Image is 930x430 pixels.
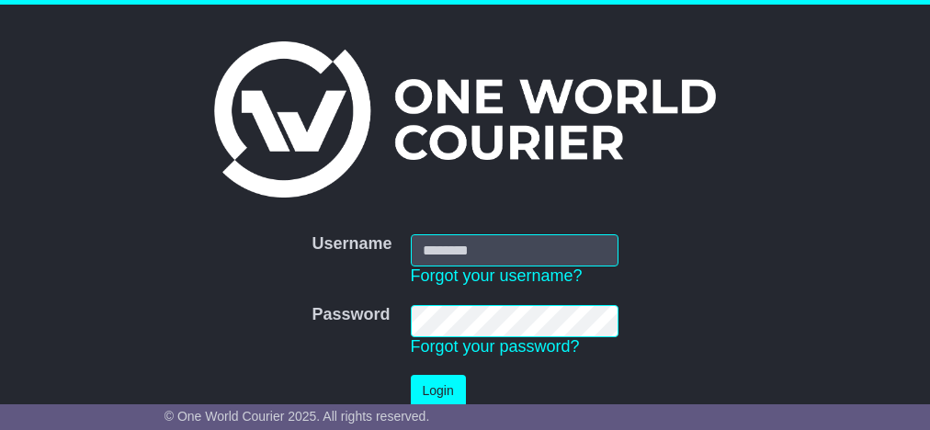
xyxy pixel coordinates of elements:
a: Forgot your password? [411,337,580,356]
a: Forgot your username? [411,266,583,285]
label: Password [312,305,390,325]
label: Username [312,234,391,255]
span: © One World Courier 2025. All rights reserved. [164,409,430,424]
img: One World [214,41,716,198]
button: Login [411,375,466,407]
